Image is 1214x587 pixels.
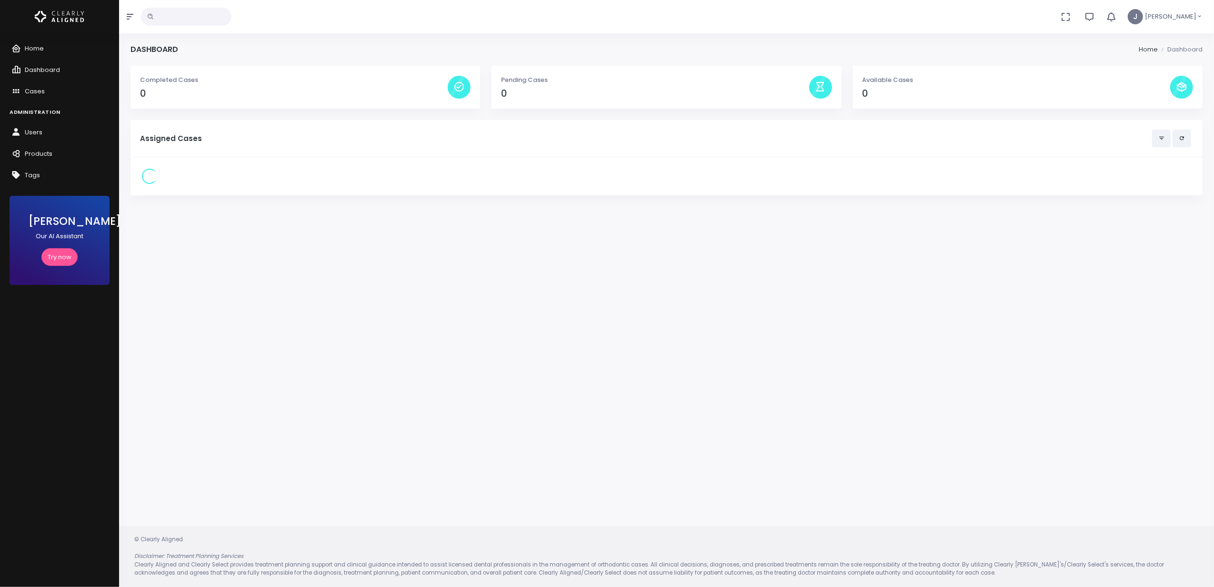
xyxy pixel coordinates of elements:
img: Logo Horizontal [35,7,84,27]
span: Products [25,149,52,158]
h3: [PERSON_NAME] [29,215,90,228]
h5: Assigned Cases [140,134,1152,143]
h4: 0 [140,88,448,99]
span: Cases [25,87,45,96]
span: J [1128,9,1143,24]
p: Our AI Assistant [29,232,90,241]
span: Users [25,128,42,137]
span: Dashboard [25,65,60,74]
div: © Clearly Aligned Clearly Aligned and Clearly Select provides treatment planning support and clin... [125,536,1208,577]
p: Completed Cases [140,75,448,85]
a: Try now [41,248,78,266]
span: [PERSON_NAME] [1145,12,1196,21]
span: Tags [25,171,40,180]
h4: 0 [863,88,1170,99]
li: Home [1139,45,1158,54]
em: Disclaimer: Treatment Planning Services [134,552,243,560]
h4: 0 [501,88,809,99]
li: Dashboard [1158,45,1203,54]
span: Home [25,44,44,53]
h4: Dashboard [130,45,178,54]
p: Pending Cases [501,75,809,85]
p: Available Cases [863,75,1170,85]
